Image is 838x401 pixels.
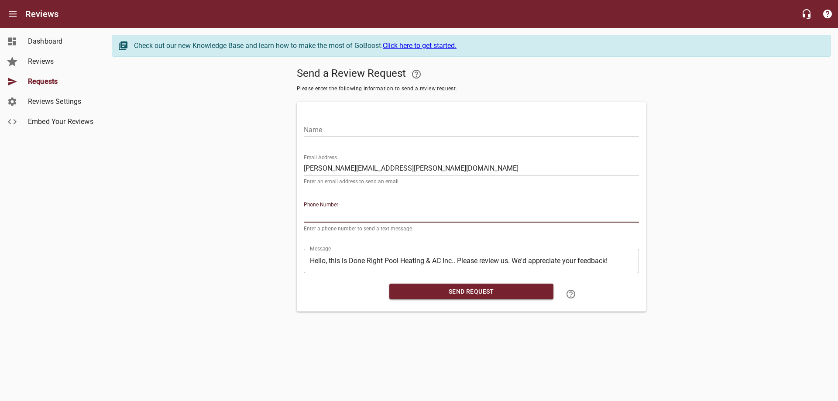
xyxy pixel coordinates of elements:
span: Reviews Settings [28,96,94,107]
button: Live Chat [796,3,817,24]
button: Support Portal [817,3,838,24]
a: Your Google or Facebook account must be connected to "Send a Review Request" [406,64,427,85]
textarea: Hello, this is Done Right Pool Heating & AC Inc.. Please review us. We'd appreciate your feedback! [310,257,633,265]
div: Check out our new Knowledge Base and learn how to make the most of GoBoost. [134,41,822,51]
button: Send Request [389,284,553,300]
button: Open drawer [2,3,23,24]
span: Requests [28,76,94,87]
h5: Send a Review Request [297,64,646,85]
a: Click here to get started. [383,41,457,50]
p: Enter a phone number to send a text message. [304,226,639,231]
span: Send Request [396,286,546,297]
span: Embed Your Reviews [28,117,94,127]
h6: Reviews [25,7,58,21]
label: Email Address [304,155,337,160]
a: Learn how to "Send a Review Request" [560,284,581,305]
span: Please enter the following information to send a review request. [297,85,646,93]
label: Phone Number [304,202,338,207]
p: Enter an email address to send an email. [304,179,639,184]
span: Dashboard [28,36,94,47]
span: Reviews [28,56,94,67]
